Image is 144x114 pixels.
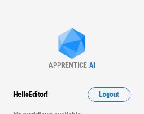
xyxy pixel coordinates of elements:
[13,87,48,102] div: Hello Editor !
[89,61,95,69] div: AI
[99,91,119,98] span: Logout
[54,28,90,61] img: Apprentice AI
[88,87,130,102] button: Logout
[49,61,87,69] div: APPRENTICE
